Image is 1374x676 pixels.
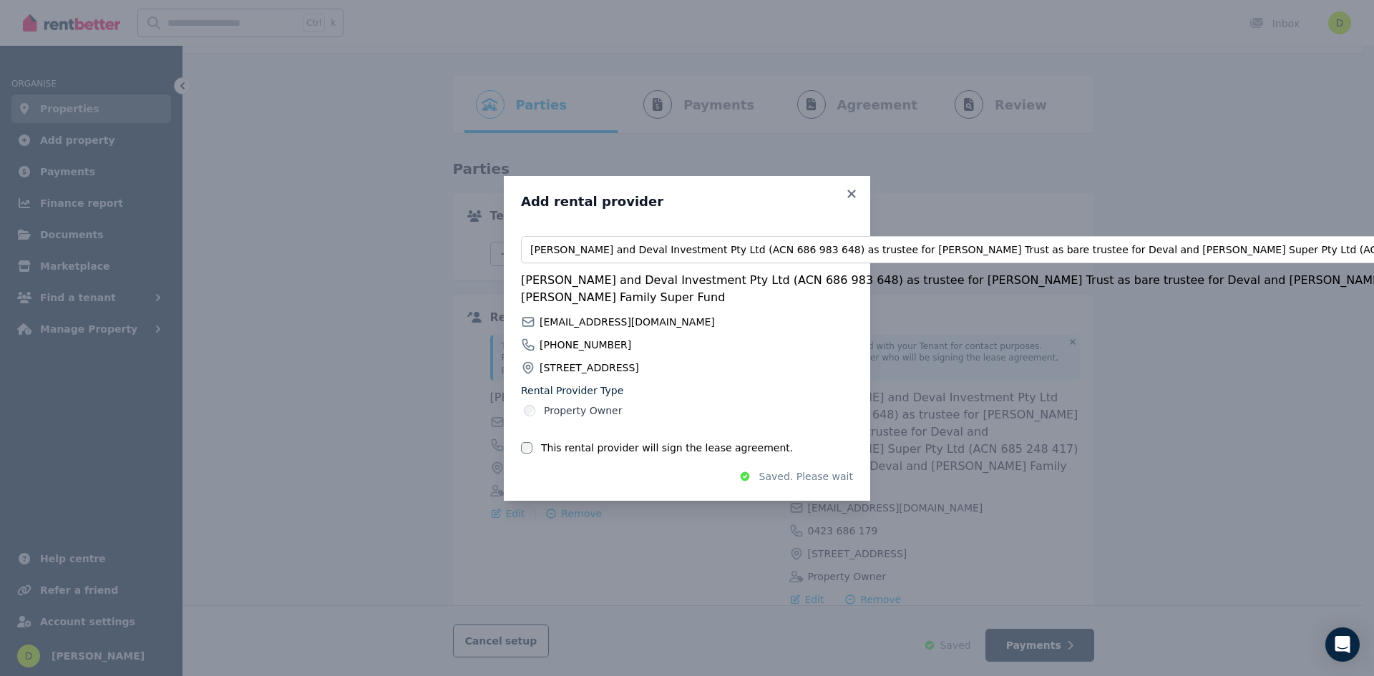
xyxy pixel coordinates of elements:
[540,315,715,329] span: [EMAIL_ADDRESS][DOMAIN_NAME]
[544,403,622,418] label: Property Owner
[1325,627,1360,662] div: Open Intercom Messenger
[541,441,793,455] label: This rental provider will sign the lease agreement.
[759,469,853,484] span: Saved. Please wait
[540,338,631,352] span: [PHONE_NUMBER]
[521,193,853,210] h3: Add rental provider
[540,361,639,375] span: [STREET_ADDRESS]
